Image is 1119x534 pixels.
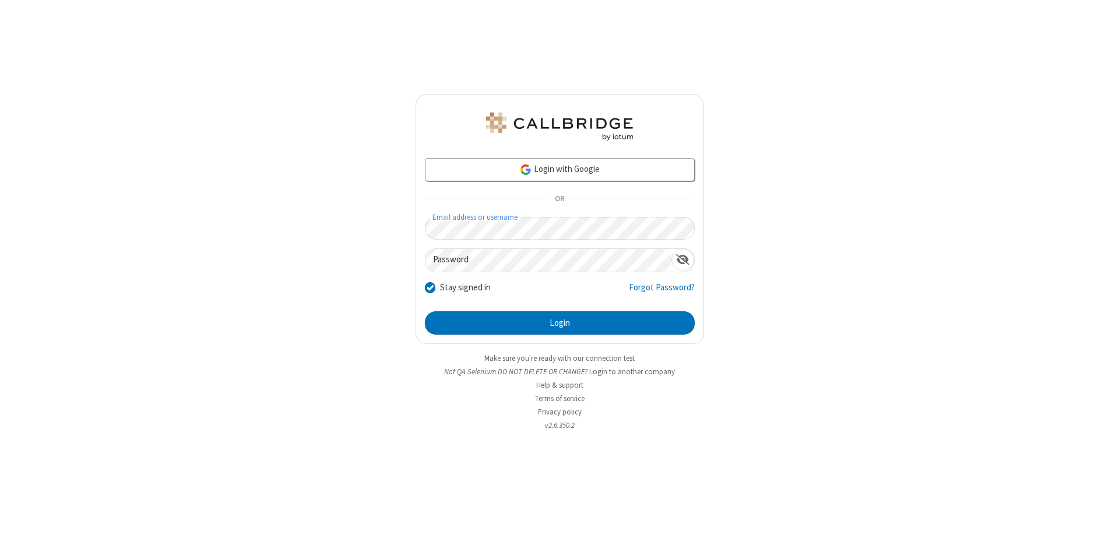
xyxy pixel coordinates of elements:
a: Privacy policy [538,407,582,417]
li: Not QA Selenium DO NOT DELETE OR CHANGE? [416,366,704,377]
a: Terms of service [535,394,585,403]
button: Login [425,311,695,335]
img: QA Selenium DO NOT DELETE OR CHANGE [484,113,635,140]
input: Password [425,249,671,272]
label: Stay signed in [440,281,491,294]
img: google-icon.png [519,163,532,176]
input: Email address or username [425,217,695,240]
a: Forgot Password? [629,281,695,303]
span: OR [550,191,569,208]
button: Login to another company [589,366,675,377]
div: Show password [671,249,694,270]
a: Help & support [536,380,583,390]
li: v2.6.350.2 [416,420,704,431]
a: Login with Google [425,158,695,181]
a: Make sure you're ready with our connection test [484,353,635,363]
